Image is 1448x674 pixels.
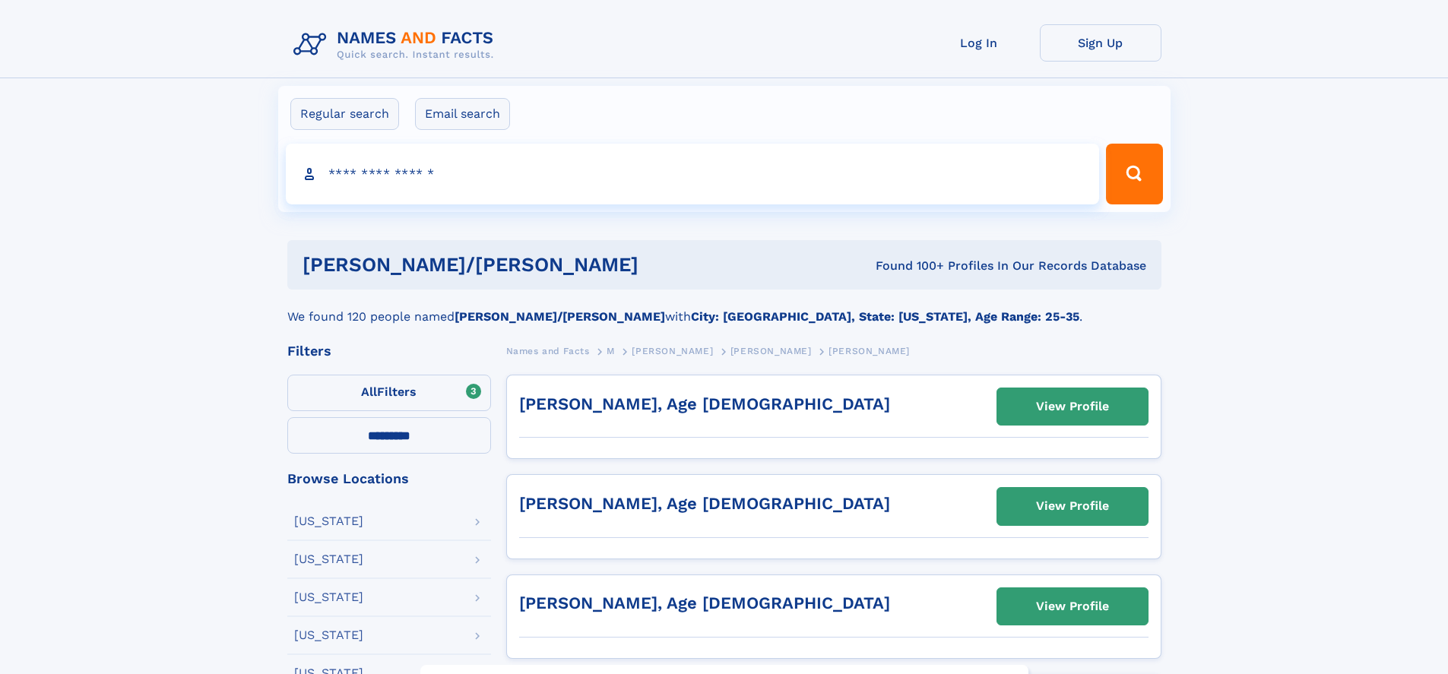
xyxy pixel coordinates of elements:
[287,344,491,358] div: Filters
[455,309,665,324] b: [PERSON_NAME]/[PERSON_NAME]
[1036,589,1109,624] div: View Profile
[294,629,363,641] div: [US_STATE]
[632,346,713,356] span: [PERSON_NAME]
[287,375,491,411] label: Filters
[918,24,1040,62] a: Log In
[415,98,510,130] label: Email search
[1036,389,1109,424] div: View Profile
[303,255,757,274] h1: [PERSON_NAME]/[PERSON_NAME]
[757,258,1146,274] div: Found 100+ Profiles In Our Records Database
[287,472,491,486] div: Browse Locations
[287,24,506,65] img: Logo Names and Facts
[519,494,890,513] a: [PERSON_NAME], Age [DEMOGRAPHIC_DATA]
[607,346,615,356] span: M
[607,341,615,360] a: M
[506,341,590,360] a: Names and Facts
[997,388,1148,425] a: View Profile
[294,591,363,603] div: [US_STATE]
[1040,24,1161,62] a: Sign Up
[691,309,1079,324] b: City: [GEOGRAPHIC_DATA], State: [US_STATE], Age Range: 25-35
[997,588,1148,625] a: View Profile
[730,341,812,360] a: [PERSON_NAME]
[294,553,363,565] div: [US_STATE]
[294,515,363,527] div: [US_STATE]
[519,394,890,413] a: [PERSON_NAME], Age [DEMOGRAPHIC_DATA]
[730,346,812,356] span: [PERSON_NAME]
[286,144,1100,204] input: search input
[519,593,890,612] a: [PERSON_NAME], Age [DEMOGRAPHIC_DATA]
[287,290,1161,326] div: We found 120 people named with .
[997,488,1148,524] a: View Profile
[290,98,399,130] label: Regular search
[829,346,910,356] span: [PERSON_NAME]
[1036,489,1109,524] div: View Profile
[632,341,713,360] a: [PERSON_NAME]
[361,384,377,399] span: All
[1106,144,1162,204] button: Search Button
